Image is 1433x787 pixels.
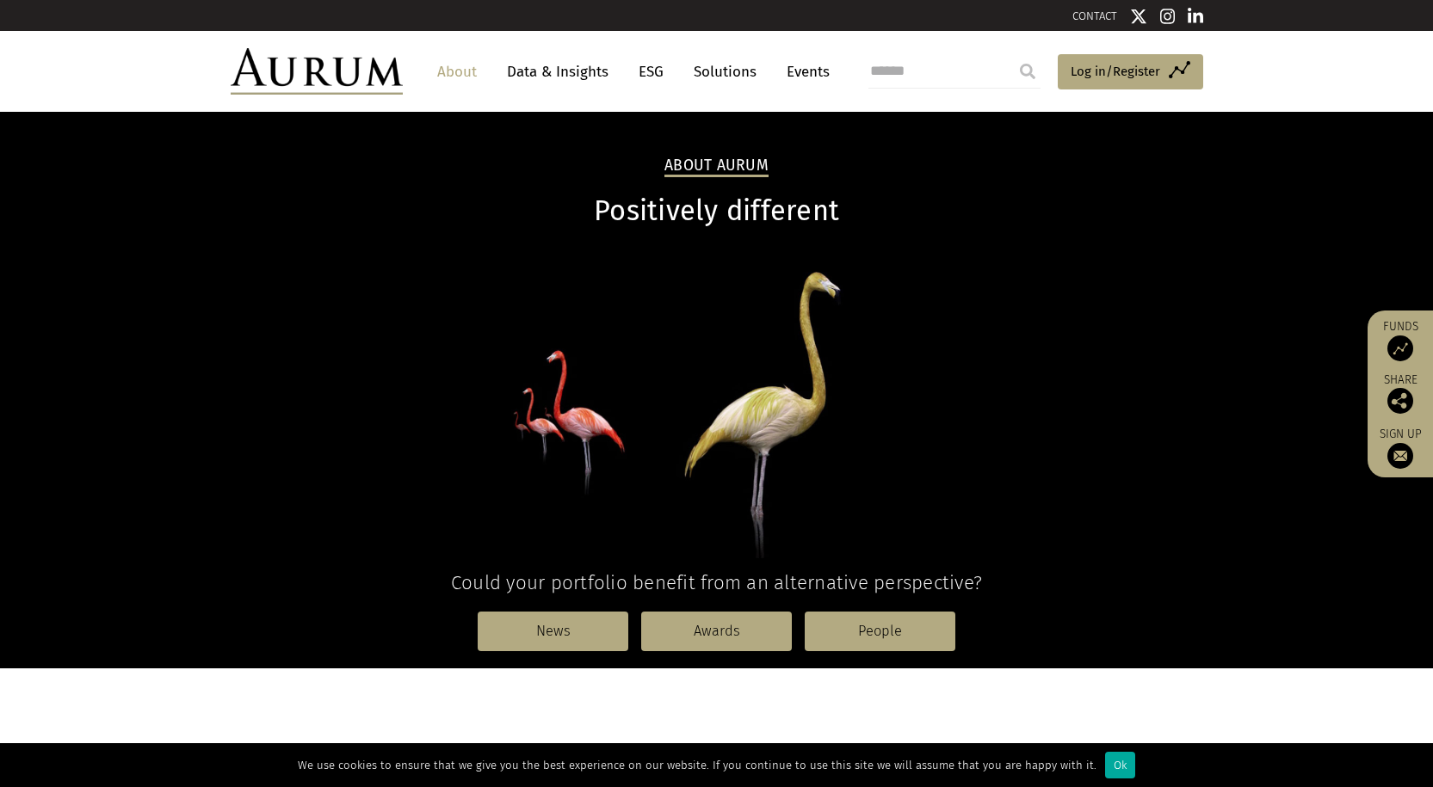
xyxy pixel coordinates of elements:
[498,56,617,88] a: Data & Insights
[1376,374,1424,414] div: Share
[1058,54,1203,90] a: Log in/Register
[429,56,485,88] a: About
[805,612,955,651] a: People
[685,56,765,88] a: Solutions
[1387,443,1413,469] img: Sign up to our newsletter
[1010,54,1045,89] input: Submit
[778,56,830,88] a: Events
[231,194,1203,228] h1: Positively different
[231,48,403,95] img: Aurum
[641,612,792,651] a: Awards
[1105,752,1135,778] div: Ok
[1188,8,1203,25] img: Linkedin icon
[1387,335,1413,361] img: Access Funds
[478,612,628,651] a: News
[1130,8,1147,25] img: Twitter icon
[664,157,769,177] h2: About Aurum
[630,56,672,88] a: ESG
[1376,319,1424,361] a: Funds
[1387,388,1413,414] img: Share this post
[1160,8,1176,25] img: Instagram icon
[231,571,1203,594] h4: Could your portfolio benefit from an alternative perspective?
[1072,9,1117,22] a: CONTACT
[1071,61,1160,82] span: Log in/Register
[1376,427,1424,469] a: Sign up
